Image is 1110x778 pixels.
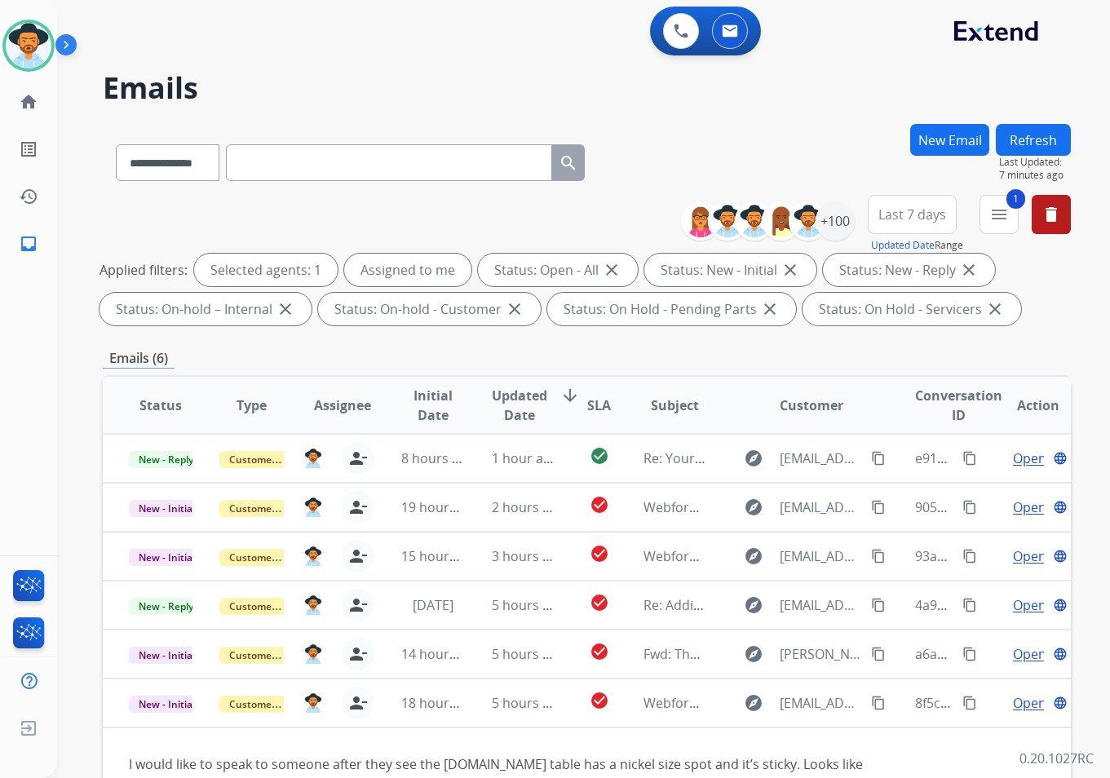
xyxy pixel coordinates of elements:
mat-icon: language [1053,696,1068,710]
mat-icon: language [1053,451,1068,466]
mat-icon: list_alt [19,139,38,159]
mat-icon: content_copy [962,451,977,466]
span: Customer Support [219,451,325,468]
mat-icon: content_copy [962,647,977,661]
mat-icon: home [19,92,38,112]
mat-icon: content_copy [962,598,977,612]
mat-icon: content_copy [871,696,886,710]
span: Initial Date [401,386,465,425]
span: Open [1013,693,1046,713]
span: 2 hours ago [492,498,565,516]
div: Status: Open - All [478,254,638,286]
span: Open [1013,497,1046,517]
mat-icon: search [559,153,578,173]
mat-icon: check_circle [590,495,609,515]
span: Subject [651,396,699,415]
span: 14 hours ago [401,645,482,663]
span: 19 hours ago [401,498,482,516]
span: Last 7 days [878,211,946,218]
mat-icon: history [19,187,38,206]
span: 5 hours ago [492,694,565,712]
mat-icon: check_circle [590,691,609,710]
span: Customer Support [219,647,325,664]
mat-icon: content_copy [871,647,886,661]
span: Status [139,396,182,415]
mat-icon: check_circle [590,642,609,661]
mat-icon: content_copy [871,500,886,515]
span: Assignee [314,396,371,415]
mat-icon: explore [744,497,763,517]
mat-icon: person_remove [348,644,368,664]
span: SLA [587,396,611,415]
mat-icon: explore [744,546,763,566]
th: Action [980,377,1071,434]
span: Customer Support [219,500,325,517]
span: Customer Support [219,598,325,615]
span: New - Reply [129,598,203,615]
span: Customer Support [219,696,325,713]
button: Refresh [996,124,1071,156]
span: 3 hours ago [492,547,565,565]
mat-icon: explore [744,644,763,664]
span: Last Updated: [999,156,1071,169]
span: 15 hours ago [401,547,482,565]
span: New - Initial [129,696,205,713]
img: avatar [6,23,51,69]
img: agent-avatar [304,595,322,615]
mat-icon: check_circle [590,593,609,612]
mat-icon: close [760,299,780,319]
span: Customer [780,396,843,415]
span: 8 hours ago [401,449,475,467]
mat-icon: menu [989,205,1009,224]
button: 1 [980,195,1019,234]
mat-icon: close [985,299,1005,319]
mat-icon: person_remove [348,693,368,713]
span: Webform from [EMAIL_ADDRESS][DOMAIN_NAME] on [DATE] [643,694,1013,712]
span: 1 [1006,189,1025,209]
mat-icon: person_remove [348,595,368,615]
span: Fwd: Thank you for your order, Order#5B3EZC [643,645,926,663]
button: New Email [910,124,989,156]
mat-icon: content_copy [962,696,977,710]
mat-icon: close [276,299,295,319]
mat-icon: check_circle [590,544,609,564]
span: [EMAIL_ADDRESS][DOMAIN_NAME] [780,693,863,713]
mat-icon: close [959,260,979,280]
img: agent-avatar [304,449,322,468]
span: [EMAIL_ADDRESS][DOMAIN_NAME] [780,497,863,517]
span: Open [1013,595,1046,615]
span: [EMAIL_ADDRESS][DOMAIN_NAME] [780,449,863,468]
mat-icon: delete [1041,205,1061,224]
span: 18 hours ago [401,694,482,712]
div: Status: On-hold - Customer [318,293,541,325]
span: Re: Your Extend Claim [643,449,778,467]
mat-icon: content_copy [871,598,886,612]
mat-icon: explore [744,449,763,468]
mat-icon: language [1053,549,1068,564]
div: Status: On Hold - Servicers [803,293,1021,325]
span: Webform from [EMAIL_ADDRESS][DOMAIN_NAME] on [DATE] [643,498,1013,516]
mat-icon: language [1053,647,1068,661]
mat-icon: content_copy [871,451,886,466]
mat-icon: inbox [19,234,38,254]
span: Customer Support [219,549,325,566]
mat-icon: person_remove [348,546,368,566]
span: New - Initial [129,647,205,664]
mat-icon: explore [744,693,763,713]
mat-icon: arrow_downward [560,386,580,405]
img: agent-avatar [304,693,322,713]
mat-icon: language [1053,500,1068,515]
div: +100 [816,201,855,241]
span: Webform from [EMAIL_ADDRESS][DOMAIN_NAME] on [DATE] [643,547,1013,565]
span: 7 minutes ago [999,169,1071,182]
p: Applied filters: [100,260,188,280]
img: agent-avatar [304,497,322,517]
p: 0.20.1027RC [1019,749,1094,768]
span: New - Initial [129,500,205,517]
div: Assigned to me [344,254,471,286]
div: Status: New - Reply [823,254,995,286]
mat-icon: close [781,260,800,280]
span: Re: Additional Information Required [643,596,865,614]
mat-icon: close [602,260,621,280]
span: 1 hour ago [492,449,559,467]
